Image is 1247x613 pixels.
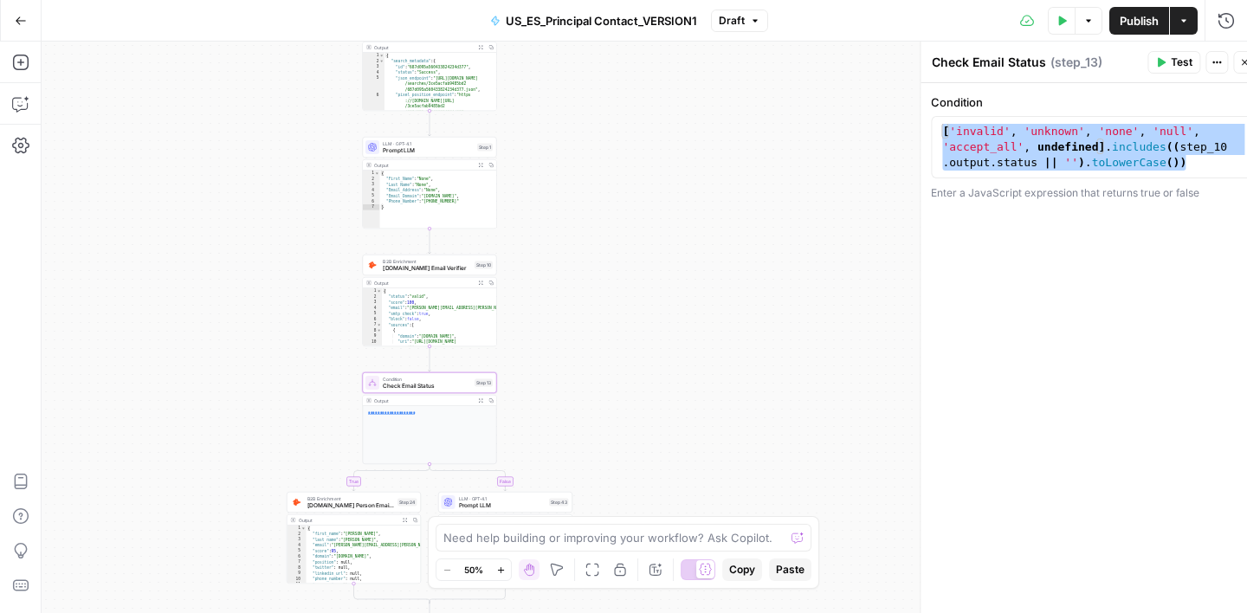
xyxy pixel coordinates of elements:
[383,264,471,273] span: [DOMAIN_NAME] Email Verifier
[363,300,382,306] div: 3
[363,59,384,65] div: 2
[776,562,804,578] span: Paste
[288,577,307,583] div: 10
[363,70,384,76] div: 4
[397,499,417,507] div: Step 24
[363,19,497,111] div: Output{ "search_metadata":{ "id":"687d095a560433824234d377", "status":"Success", "json_endpoint":...
[475,261,493,269] div: Step 10
[729,562,755,578] span: Copy
[363,306,382,312] div: 4
[363,193,380,199] div: 5
[374,397,473,404] div: Output
[363,294,382,300] div: 2
[293,498,301,507] img: pda2t1ka3kbvydj0uf1ytxpc9563
[363,75,384,93] div: 5
[363,311,382,317] div: 5
[354,584,430,603] g: Edge from step_24 to step_13-conditional-end
[363,188,380,194] div: 4
[301,526,307,532] span: Toggle code folding, rows 1 through 60
[363,64,384,70] div: 3
[383,376,471,383] span: Condition
[1171,55,1192,70] span: Test
[459,495,546,502] span: LLM · GPT-4.1
[374,162,473,169] div: Output
[377,322,382,328] span: Toggle code folding, rows 7 through 43
[288,537,307,543] div: 3
[363,171,380,177] div: 1
[288,559,307,565] div: 7
[477,144,493,152] div: Step 1
[383,140,474,147] span: LLM · GPT-4.1
[363,182,380,188] div: 3
[363,317,382,323] div: 6
[1120,12,1159,29] span: Publish
[379,59,384,65] span: Toggle code folding, rows 2 through 12
[1109,7,1169,35] button: Publish
[363,204,380,210] div: 7
[363,199,380,205] div: 6
[459,501,546,510] span: Prompt LLM
[288,543,307,549] div: 4
[377,288,382,294] span: Toggle code folding, rows 1 through 44
[363,137,497,229] div: LLM · GPT-4.1Prompt LLMStep 1Output{ "First_Name":"None", "Last_Name":"None", "Email_Address":"No...
[719,13,745,29] span: Draft
[383,258,471,265] span: B2B Enrichment
[374,44,473,51] div: Output
[1147,51,1200,74] button: Test
[363,328,382,334] div: 8
[932,54,1046,71] textarea: Check Email Status
[363,255,497,346] div: B2B Enrichment[DOMAIN_NAME] Email VerifierStep 10Output{ "status":"valid", "score":100, "email":"...
[506,12,697,29] span: US_ES_Principal Contact_VERSION1
[363,53,384,59] div: 1
[375,171,380,177] span: Toggle code folding, rows 1 through 7
[307,495,395,502] span: B2B Enrichment
[288,532,307,538] div: 2
[287,492,421,584] div: B2B Enrichment[DOMAIN_NAME] Person Email SearchStep 24Output{ "first_name":"[PERSON_NAME]", "last...
[1050,54,1102,71] span: ( step_13 )
[288,548,307,554] div: 5
[288,526,307,532] div: 1
[475,379,493,387] div: Step 13
[288,582,307,588] div: 11
[429,346,431,371] g: Edge from step_10 to step_13
[363,339,382,351] div: 10
[379,53,384,59] span: Toggle code folding, rows 1 through 202
[430,464,507,491] g: Edge from step_13 to step_43
[429,229,431,254] g: Edge from step_1 to step_10
[429,111,431,136] g: Edge from step_2 to step_1
[307,501,395,510] span: [DOMAIN_NAME] Person Email Search
[352,464,430,491] g: Edge from step_13 to step_24
[363,322,382,328] div: 7
[377,328,382,334] span: Toggle code folding, rows 8 through 14
[288,571,307,577] div: 9
[363,333,382,339] div: 9
[363,177,380,183] div: 2
[769,558,811,581] button: Paste
[363,288,382,294] div: 1
[299,517,397,524] div: Output
[374,280,473,287] div: Output
[464,563,483,577] span: 50%
[711,10,768,32] button: Draft
[288,565,307,571] div: 8
[549,499,569,507] div: Step 43
[368,261,377,269] img: pldo0csms1a1dhwc6q9p59if9iaj
[480,7,707,35] button: US_ES_Principal Contact_VERSION1
[363,93,384,121] div: 6
[430,584,506,603] g: Edge from step_43 to step_13-conditional-end
[722,558,762,581] button: Copy
[383,382,471,390] span: Check Email Status
[288,554,307,560] div: 6
[383,146,474,155] span: Prompt LLM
